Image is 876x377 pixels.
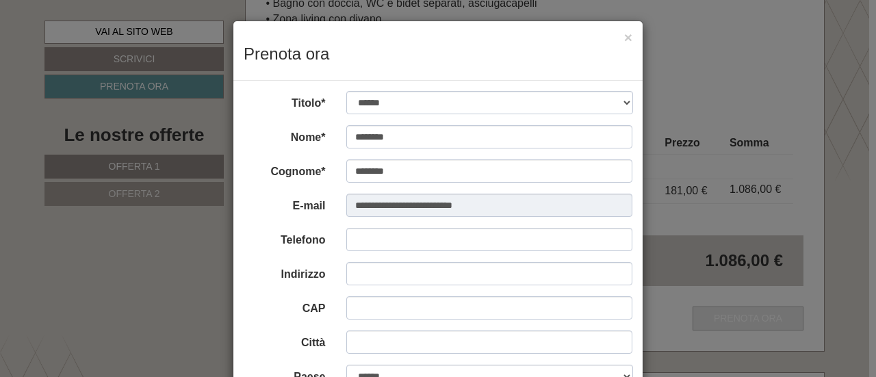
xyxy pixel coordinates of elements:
label: E-mail [233,194,336,214]
label: Città [233,330,336,351]
button: × [624,30,632,44]
h3: Prenota ora [244,45,632,63]
label: Nome* [233,125,336,146]
label: Indirizzo [233,262,336,283]
label: Telefono [233,228,336,248]
label: CAP [233,296,336,317]
label: Titolo* [233,91,336,112]
label: Cognome* [233,159,336,180]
